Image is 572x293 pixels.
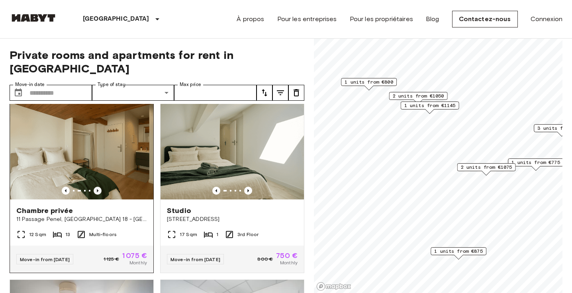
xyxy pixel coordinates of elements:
span: 3rd Floor [237,231,259,238]
div: Map marker [431,247,486,260]
img: Marketing picture of unit FR-18-010-019-001 [161,104,304,199]
a: Pour les propriétaires [350,14,413,24]
span: 1 units from €875 [434,248,483,255]
a: Pour les entreprises [277,14,337,24]
button: tune [257,85,272,101]
img: Marketing picture of unit FR-18-011-001-012 [10,104,154,199]
span: 1 units from €800 [345,78,393,86]
div: Map marker [401,102,459,114]
button: Previous image [62,187,70,195]
label: Move-in date [15,81,45,88]
span: [STREET_ADDRESS] [167,215,298,223]
a: Connexion [531,14,562,24]
span: 800 € [257,256,273,263]
span: 12 Sqm [29,231,46,238]
label: Type of stay [98,81,125,88]
img: Habyt [10,14,57,22]
span: 2 units from €1075 [461,164,512,171]
span: 1 units from €1145 [404,102,456,109]
span: 1 [216,231,218,238]
p: [GEOGRAPHIC_DATA] [83,14,149,24]
span: Monthly [280,259,298,266]
div: Map marker [341,78,397,90]
span: 1 075 € [122,252,147,259]
button: Previous image [244,187,252,195]
span: 1 units from €775 [511,159,560,166]
a: Marketing picture of unit FR-18-010-019-001Previous imagePrevious imageStudio[STREET_ADDRESS]17 S... [160,104,304,273]
div: Map marker [389,92,448,104]
span: Move-in from [DATE] [170,256,220,262]
span: 11 Passage Penel, [GEOGRAPHIC_DATA] 18 - [GEOGRAPHIC_DATA] [16,215,147,223]
span: 17 Sqm [180,231,197,238]
span: Private rooms and apartments for rent in [GEOGRAPHIC_DATA] [10,48,304,75]
span: 2 units from €1050 [393,92,444,100]
div: Map marker [508,158,564,171]
span: Chambre privée [16,206,73,215]
button: tune [272,85,288,101]
a: Contactez-nous [452,11,518,27]
button: Choose date [10,85,26,101]
label: Max price [180,81,201,88]
a: À propos [237,14,264,24]
div: Map marker [457,163,516,176]
a: Blog [426,14,439,24]
button: tune [288,85,304,101]
span: 750 € [276,252,298,259]
span: 1 125 € [104,256,119,263]
a: Marketing picture of unit FR-18-011-001-012Marketing picture of unit FR-18-011-001-012Previous im... [10,104,154,273]
button: Previous image [212,187,220,195]
a: Mapbox logo [316,282,351,291]
span: Move-in from [DATE] [20,256,70,262]
span: Studio [167,206,191,215]
span: Monthly [129,259,147,266]
span: 13 [65,231,70,238]
span: Multi-floors [89,231,117,238]
button: Previous image [94,187,102,195]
